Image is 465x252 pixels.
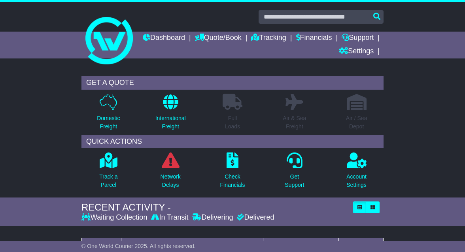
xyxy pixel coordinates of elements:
p: Air / Sea Depot [346,114,367,131]
p: Track a Parcel [99,173,117,189]
a: Track aParcel [99,152,118,194]
a: Financials [296,32,332,45]
a: Dashboard [143,32,185,45]
a: AccountSettings [346,152,367,194]
div: Delivered [235,213,274,222]
a: DomesticFreight [96,94,120,135]
div: Waiting Collection [81,213,149,222]
a: Quote/Book [195,32,242,45]
p: Network Delays [161,173,181,189]
p: Account Settings [346,173,367,189]
div: RECENT ACTIVITY - [81,202,349,213]
a: Settings [339,45,374,58]
p: Get Support [285,173,304,189]
div: GET A QUOTE [81,76,384,90]
div: Delivering [190,213,235,222]
div: In Transit [149,213,190,222]
a: GetSupport [284,152,304,194]
a: Support [342,32,374,45]
a: NetworkDelays [160,152,181,194]
span: © One World Courier 2025. All rights reserved. [81,243,196,249]
p: Check Financials [220,173,245,189]
div: QUICK ACTIONS [81,135,384,149]
a: InternationalFreight [155,94,186,135]
a: Tracking [251,32,286,45]
a: CheckFinancials [219,152,245,194]
p: Air & Sea Freight [283,114,306,131]
p: Full Loads [223,114,242,131]
p: International Freight [155,114,186,131]
p: Domestic Freight [97,114,120,131]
